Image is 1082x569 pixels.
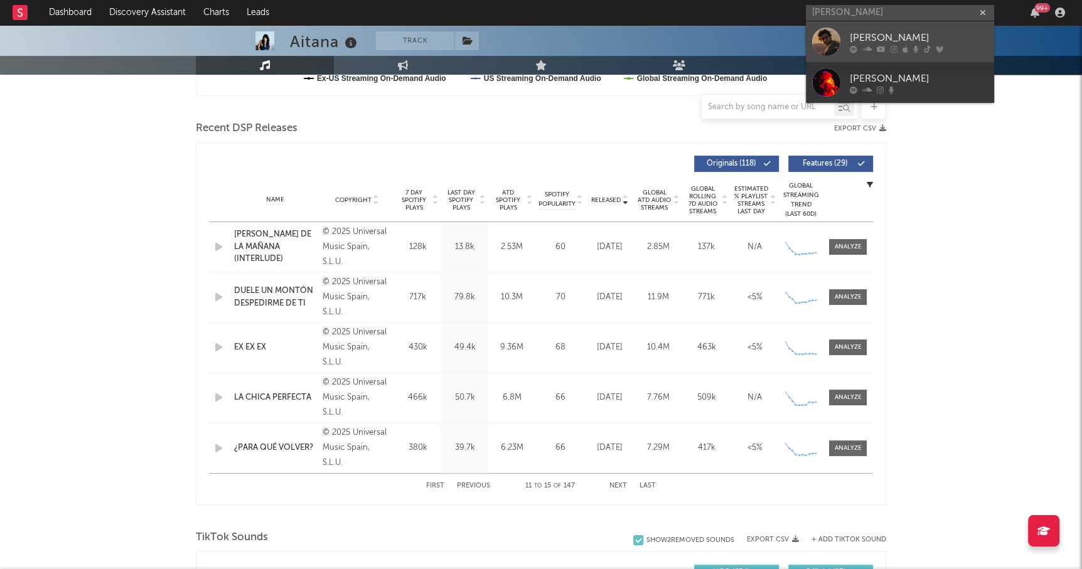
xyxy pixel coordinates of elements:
[376,31,454,50] button: Track
[397,241,438,253] div: 128k
[491,189,525,211] span: ATD Spotify Plays
[589,341,631,354] div: [DATE]
[554,483,561,489] span: of
[491,341,532,354] div: 9.36M
[1034,3,1050,13] div: 99 +
[806,5,994,21] input: Search for artists
[734,442,776,454] div: <5%
[734,241,776,253] div: N/A
[637,391,679,404] div: 7.76M
[323,325,391,370] div: © 2025 Universal Music Spain, S.L.U.
[444,241,485,253] div: 13.8k
[444,189,478,211] span: Last Day Spotify Plays
[196,530,268,545] span: TikTok Sounds
[799,536,886,543] button: + Add TikTok Sound
[397,442,438,454] div: 380k
[806,21,994,62] a: [PERSON_NAME]
[234,341,316,354] a: EX EX EX
[491,291,532,304] div: 10.3M
[734,185,768,215] span: Estimated % Playlist Streams Last Day
[702,160,760,168] span: Originals ( 118 )
[317,74,446,83] text: Ex-US Streaming On-Demand Audio
[694,156,779,172] button: Originals(118)
[734,391,776,404] div: N/A
[796,160,854,168] span: Features ( 29 )
[538,341,582,354] div: 68
[637,291,679,304] div: 11.9M
[637,241,679,253] div: 2.85M
[685,185,720,215] span: Global Rolling 7D Audio Streams
[397,291,438,304] div: 717k
[538,291,582,304] div: 70
[702,102,834,112] input: Search by song name or URL
[234,195,316,205] div: Name
[444,291,485,304] div: 79.8k
[850,30,988,45] div: [PERSON_NAME]
[589,442,631,454] div: [DATE]
[397,391,438,404] div: 466k
[1031,8,1039,18] button: 99+
[491,241,532,253] div: 2.53M
[515,479,584,494] div: 11 15 147
[290,31,360,52] div: Aitana
[589,391,631,404] div: [DATE]
[234,391,316,404] a: LA CHICA PERFECTA
[591,196,621,204] span: Released
[323,275,391,320] div: © 2025 Universal Music Spain, S.L.U.
[834,125,886,132] button: Export CSV
[685,442,727,454] div: 417k
[534,483,542,489] span: to
[811,536,886,543] button: + Add TikTok Sound
[850,71,988,86] div: [PERSON_NAME]
[397,341,438,354] div: 430k
[640,482,656,489] button: Last
[685,291,727,304] div: 771k
[491,391,532,404] div: 6.8M
[444,391,485,404] div: 50.7k
[589,291,631,304] div: [DATE]
[788,156,873,172] button: Features(29)
[685,241,727,253] div: 137k
[538,190,576,209] span: Spotify Popularity
[397,189,431,211] span: 7 Day Spotify Plays
[323,225,391,270] div: © 2025 Universal Music Spain, S.L.U.
[323,425,391,471] div: © 2025 Universal Music Spain, S.L.U.
[444,341,485,354] div: 49.4k
[491,442,532,454] div: 6.23M
[685,391,727,404] div: 509k
[734,341,776,354] div: <5%
[457,482,490,489] button: Previous
[637,189,672,211] span: Global ATD Audio Streams
[234,285,316,309] a: DUELE UN MONTÓN DESPEDIRME DE TI
[734,291,776,304] div: <5%
[538,241,582,253] div: 60
[609,482,627,489] button: Next
[747,536,799,543] button: Export CSV
[234,228,316,265] a: [PERSON_NAME] DE LA MAÑANA (INTERLUDE)
[538,391,582,404] div: 66
[782,181,820,219] div: Global Streaming Trend (Last 60D)
[323,375,391,420] div: © 2025 Universal Music Spain, S.L.U.
[806,62,994,103] a: [PERSON_NAME]
[234,442,316,454] a: ¿PARA QUÉ VOLVER?
[484,74,601,83] text: US Streaming On-Demand Audio
[335,196,371,204] span: Copyright
[637,74,768,83] text: Global Streaming On-Demand Audio
[685,341,727,354] div: 463k
[444,442,485,454] div: 39.7k
[538,442,582,454] div: 66
[637,442,679,454] div: 7.29M
[426,482,444,489] button: First
[196,121,297,136] span: Recent DSP Releases
[646,536,734,545] div: Show 2 Removed Sounds
[589,241,631,253] div: [DATE]
[637,341,679,354] div: 10.4M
